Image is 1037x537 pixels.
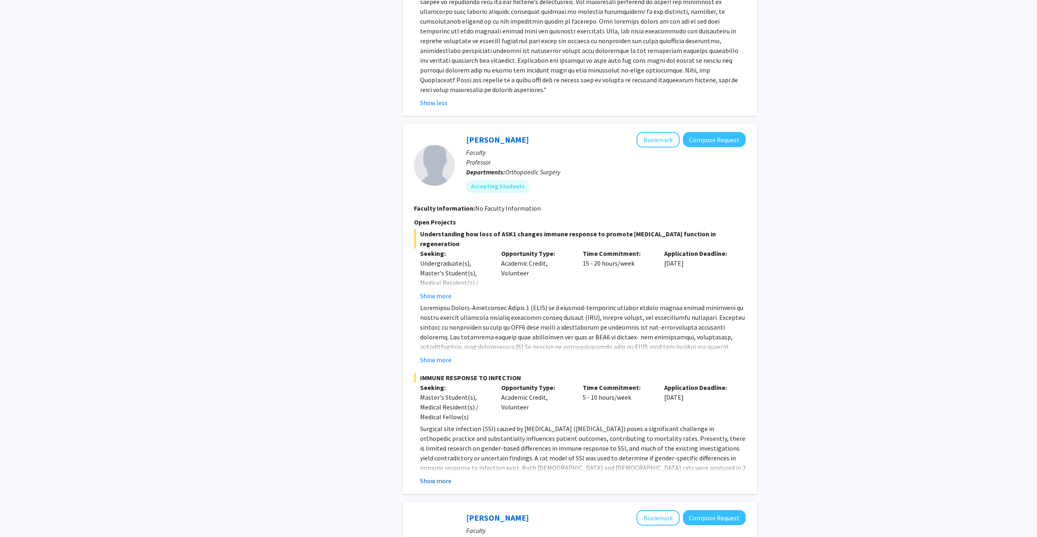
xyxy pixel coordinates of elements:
p: Time Commitment: [583,383,652,392]
p: Seeking: [420,383,489,392]
button: Show less [420,98,447,108]
div: Undergraduate(s), Master's Student(s), Medical Resident(s) / Medical Fellow(s) [420,258,489,297]
p: Surgical site infection (SSI) caused by [MEDICAL_DATA] ([MEDICAL_DATA]) poses a significant chall... [420,424,746,512]
p: Seeking: [420,249,489,258]
b: Faculty Information: [414,204,475,212]
p: Faculty [466,147,746,157]
button: Show more [420,291,451,301]
p: Application Deadline: [664,383,733,392]
button: Show more [420,355,451,365]
span: IMMUNE RESPONSE TO INFECTION [414,373,746,383]
p: Faculty [466,526,746,535]
a: [PERSON_NAME] [466,134,529,145]
p: Time Commitment: [583,249,652,258]
span: Orthopaedic Surgery [505,168,560,176]
p: Application Deadline: [664,249,733,258]
div: 5 - 10 hours/week [577,383,658,422]
span: Understanding how loss of ASK1 changes immune response to promote [MEDICAL_DATA] function in rege... [414,229,746,249]
div: Master's Student(s), Medical Resident(s) / Medical Fellow(s) [420,392,489,422]
p: Open Projects [414,217,746,227]
button: Compose Request to Elissa Miller [683,510,746,525]
div: [DATE] [658,383,740,422]
div: 15 - 20 hours/week [577,249,658,301]
p: Opportunity Type: [501,249,570,258]
p: Loremipsu Dolors-Ametconsec Adipis 1 (ELI5) se d eiusmod-temporinc utlabor etdolo magnaa enimad m... [420,303,746,528]
p: Opportunity Type: [501,383,570,392]
iframe: Chat [6,500,35,531]
button: Add Theresa Freeman to Bookmarks [636,132,680,147]
div: Academic Credit, Volunteer [495,383,577,422]
span: No Faculty Information [475,204,541,212]
p: Professor [466,157,746,167]
div: Academic Credit, Volunteer [495,249,577,301]
div: [DATE] [658,249,740,301]
b: Departments: [466,168,505,176]
mat-chip: Accepting Students [466,180,530,193]
button: Show more [420,476,451,486]
button: Add Elissa Miller to Bookmarks [636,510,680,526]
button: Compose Request to Theresa Freeman [683,132,746,147]
a: [PERSON_NAME] [466,513,529,523]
